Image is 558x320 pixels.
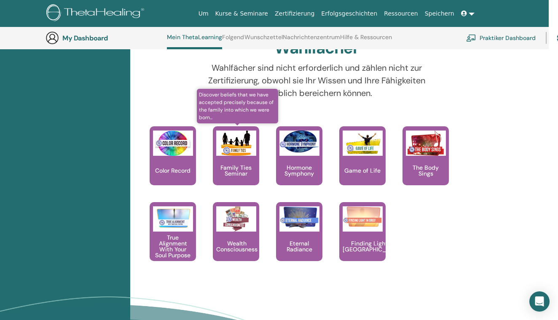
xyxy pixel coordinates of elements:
[195,61,438,99] p: Wahlfächer sind nicht erforderlich und zählen nicht zur Zertifizierung, obwohl sie Ihr Wissen und...
[279,131,319,153] img: Hormone Symphony
[46,4,147,23] img: logo.png
[402,126,449,202] a: The Body Sings The Body Sings
[279,206,319,229] img: Eternal Radiance
[276,240,322,252] p: Eternal Radiance
[271,6,318,21] a: Zertifizierung
[406,131,446,156] img: The Body Sings
[340,34,392,47] a: Hilfe & Ressourcen
[150,235,196,258] p: True Alignment With Your Soul Purpose
[153,206,193,229] img: True Alignment With Your Soul Purpose
[274,39,359,58] h2: Wahlfächer
[466,34,476,42] img: chalkboard-teacher.svg
[402,165,449,176] p: The Body Sings
[244,34,283,47] a: Wunschzettel
[466,29,536,47] a: Praktiker Dashboard
[318,6,381,21] a: Erfolgsgeschichten
[381,6,421,21] a: Ressourcen
[150,126,196,202] a: Color Record Color Record
[213,126,259,202] a: Discover beliefs that we have accepted precisely because of the family into which we were born......
[276,165,322,176] p: Hormone Symphony
[529,291,550,312] div: Open Intercom Messenger
[152,168,194,173] p: Color Record
[343,131,383,156] img: Game of Life
[283,34,340,47] a: Nachrichtenzentrum
[216,131,256,156] img: Family Ties Seminar
[339,202,386,278] a: Finding Light in Grief Finding Light in [GEOGRAPHIC_DATA]
[195,6,212,21] a: Um
[276,202,322,278] a: Eternal Radiance Eternal Radiance
[213,240,261,252] p: Wealth Consciousness
[213,165,259,176] p: Family Ties Seminar
[341,168,384,173] p: Game of Life
[62,34,147,42] h3: My Dashboard
[339,126,386,202] a: Game of Life Game of Life
[216,206,256,232] img: Wealth Consciousness
[212,6,271,21] a: Kurse & Seminare
[153,131,193,156] img: Color Record
[46,31,59,45] img: generic-user-icon.jpg
[222,34,244,47] a: Folgend
[339,240,406,252] p: Finding Light in [GEOGRAPHIC_DATA]
[213,202,259,278] a: Wealth Consciousness Wealth Consciousness
[421,6,458,21] a: Speichern
[167,34,222,49] a: Mein ThetaLearning
[197,89,278,123] span: Discover beliefs that we have accepted precisely because of the family into which we were born...
[343,206,383,229] img: Finding Light in Grief
[150,202,196,278] a: True Alignment With Your Soul Purpose True Alignment With Your Soul Purpose
[276,126,322,202] a: Hormone Symphony Hormone Symphony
